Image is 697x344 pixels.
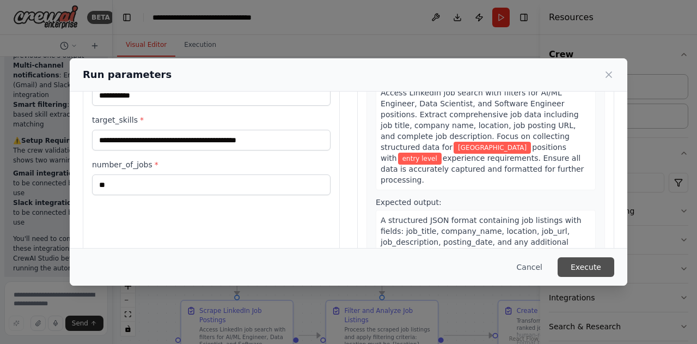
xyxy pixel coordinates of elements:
[381,154,584,184] span: experience requirements. Ensure all data is accurately captured and formatted for further process...
[83,67,172,82] h2: Run parameters
[454,142,531,154] span: Variable: location
[92,114,331,125] label: target_skills
[92,159,331,170] label: number_of_jobs
[508,257,551,277] button: Cancel
[381,216,588,268] span: A structured JSON format containing job listings with fields: job_title, company_name, location, ...
[376,198,442,207] span: Expected output:
[398,153,442,165] span: Variable: experience_level
[558,257,614,277] button: Execute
